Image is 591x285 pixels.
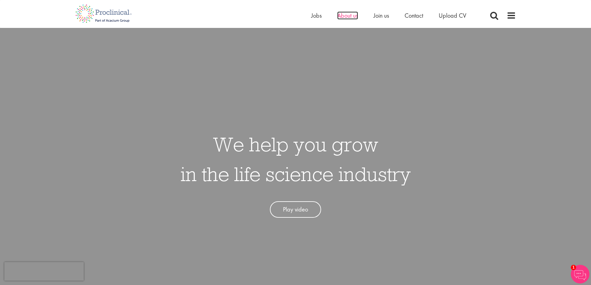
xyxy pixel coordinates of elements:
a: Upload CV [439,11,466,20]
a: Play video [270,201,321,218]
h1: We help you grow in the life science industry [181,129,411,189]
a: Jobs [311,11,322,20]
span: 1 [571,265,576,270]
a: About us [337,11,358,20]
img: Chatbot [571,265,589,283]
a: Join us [374,11,389,20]
a: Contact [405,11,423,20]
